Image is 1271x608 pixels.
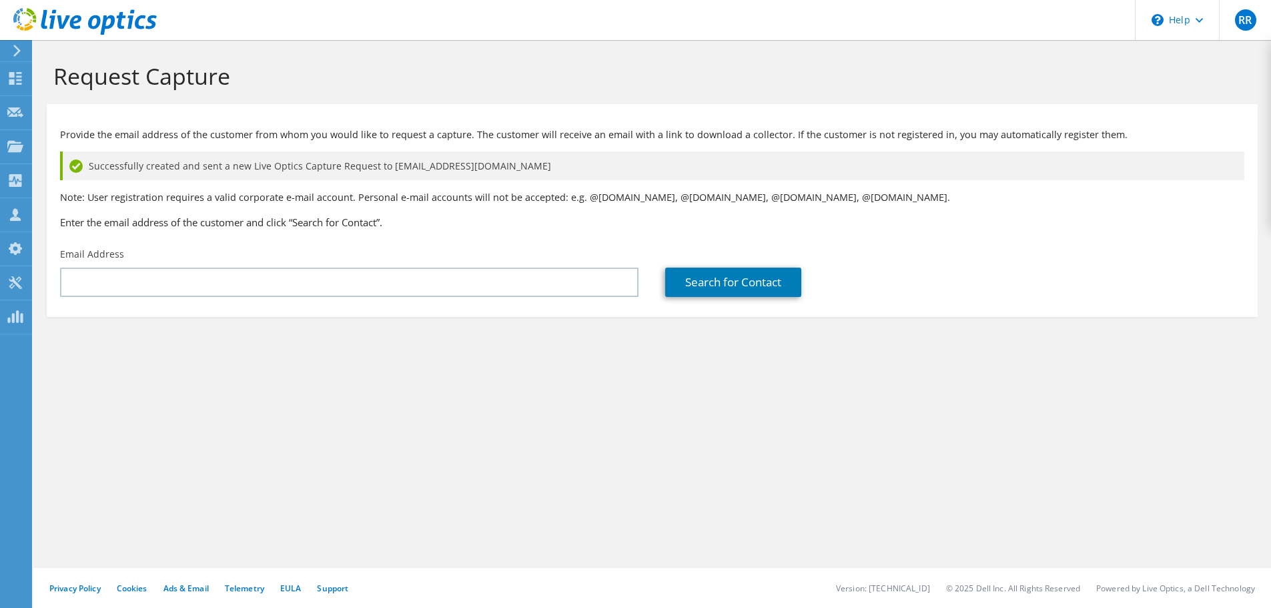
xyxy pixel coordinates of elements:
p: Note: User registration requires a valid corporate e-mail account. Personal e-mail accounts will ... [60,190,1244,205]
a: Privacy Policy [49,583,101,594]
label: Email Address [60,248,124,261]
a: Support [317,583,348,594]
a: Telemetry [225,583,264,594]
a: Search for Contact [665,268,801,297]
li: © 2025 Dell Inc. All Rights Reserved [946,583,1080,594]
h3: Enter the email address of the customer and click “Search for Contact”. [60,215,1244,230]
svg: \n [1152,14,1164,26]
a: Cookies [117,583,147,594]
span: Successfully created and sent a new Live Optics Capture Request to [EMAIL_ADDRESS][DOMAIN_NAME] [89,159,551,174]
a: EULA [280,583,301,594]
a: Ads & Email [163,583,209,594]
li: Powered by Live Optics, a Dell Technology [1096,583,1255,594]
li: Version: [TECHNICAL_ID] [836,583,930,594]
span: RR [1235,9,1256,31]
p: Provide the email address of the customer from whom you would like to request a capture. The cust... [60,127,1244,142]
h1: Request Capture [53,62,1244,90]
